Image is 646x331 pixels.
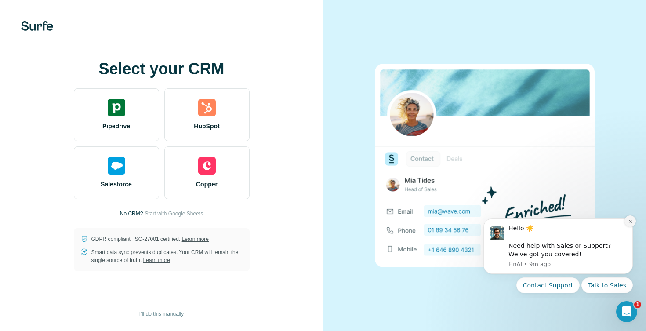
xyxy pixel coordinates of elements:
[101,180,132,189] span: Salesforce
[196,180,218,189] span: Copper
[108,157,125,175] img: salesforce's logo
[14,23,21,30] img: website_grey.svg
[108,99,125,116] img: pipedrive's logo
[616,301,637,322] iframe: Intercom live chat
[182,236,209,242] a: Learn more
[634,301,641,308] span: 1
[24,51,31,58] img: tab_domain_overview_orange.svg
[133,307,190,320] button: I’ll do this manually
[120,210,143,218] p: No CRM?
[38,14,156,48] div: Message content
[25,14,43,21] div: v 4.0.25
[14,14,21,21] img: logo_orange.svg
[23,23,97,30] div: Domain: [DOMAIN_NAME]
[91,235,209,243] p: GDPR compliant. ISO-27001 certified.
[74,60,250,78] h1: Select your CRM
[139,310,184,318] span: I’ll do this manually
[13,67,163,83] div: Quick reply options
[21,21,53,31] img: Surfe's logo
[20,16,34,30] img: Profile image for FinAI
[143,257,170,263] a: Learn more
[145,210,203,218] button: Start with Google Sheets
[102,122,130,131] span: Pipedrive
[154,5,166,16] button: Dismiss notification
[198,157,216,175] img: copper's logo
[87,51,94,58] img: tab_keywords_by_traffic_grey.svg
[470,211,646,298] iframe: Intercom notifications message
[38,50,156,58] p: Message from FinAI, sent 9m ago
[97,52,148,58] div: Keywords by Traffic
[33,52,79,58] div: Domain Overview
[13,8,163,63] div: message notification from FinAI, 9m ago. Hello ☀️ ​ Need help with Sales or Support? We've got yo...
[198,99,216,116] img: hubspot's logo
[375,64,595,267] img: none image
[38,14,156,48] div: Hello ☀️ ​ Need help with Sales or Support? We've got you covered!
[111,67,163,83] button: Quick reply: Talk to Sales
[91,248,243,264] p: Smart data sync prevents duplicates. Your CRM will remain the single source of truth.
[194,122,219,131] span: HubSpot
[46,67,109,83] button: Quick reply: Contact Support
